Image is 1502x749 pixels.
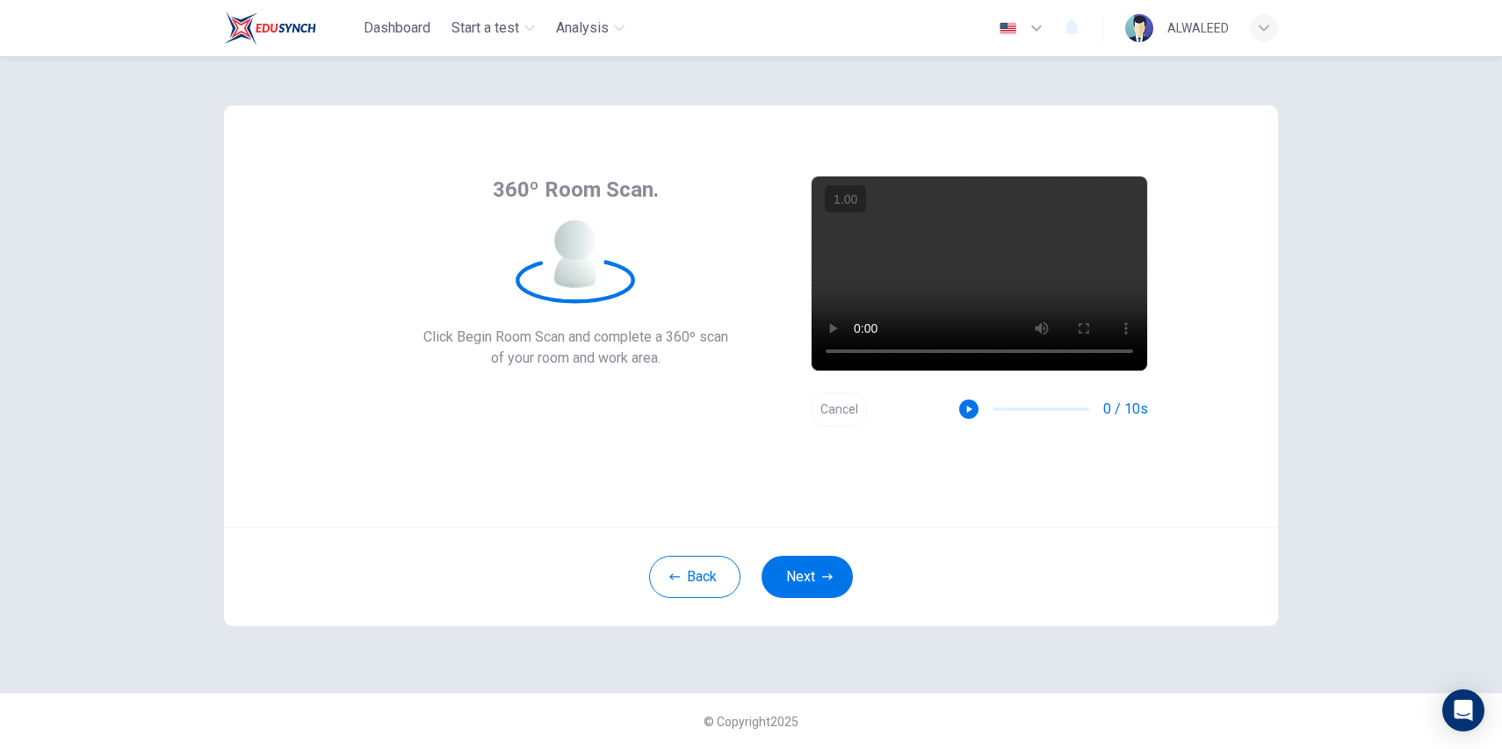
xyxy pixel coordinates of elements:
[451,18,519,39] span: Start a test
[423,348,728,369] span: of your room and work area.
[1125,14,1153,42] img: Profile picture
[224,11,316,46] img: EduSynch logo
[762,556,853,598] button: Next
[444,12,542,44] button: Start a test
[556,18,609,39] span: Analysis
[1442,689,1484,731] div: Open Intercom Messenger
[493,176,659,204] span: 360º Room Scan.
[997,22,1019,35] img: en
[1103,399,1148,420] span: 0 / 10s
[549,12,632,44] button: Analysis
[649,556,740,598] button: Back
[364,18,430,39] span: Dashboard
[224,11,357,46] a: EduSynch logo
[1167,18,1229,39] div: ALWALEED
[423,327,728,348] span: Click Begin Room Scan and complete a 360º scan
[704,715,798,729] span: © Copyright 2025
[811,393,867,427] button: Cancel
[357,12,437,44] button: Dashboard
